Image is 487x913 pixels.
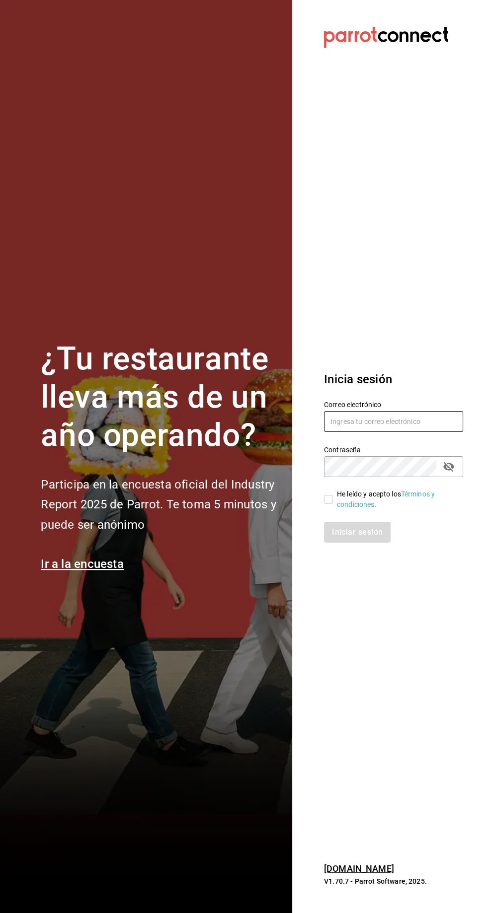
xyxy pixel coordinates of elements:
label: Contraseña [324,446,463,453]
label: Correo electrónico [324,401,463,408]
div: He leído y acepto los [337,489,455,510]
input: Ingresa tu correo electrónico [324,411,463,432]
a: [DOMAIN_NAME] [324,863,394,874]
a: Ir a la encuesta [41,557,124,571]
button: passwordField [440,458,457,475]
h3: Inicia sesión [324,370,463,388]
h1: ¿Tu restaurante lleva más de un año operando? [41,340,280,454]
p: V1.70.7 - Parrot Software, 2025. [324,876,463,886]
h2: Participa en la encuesta oficial del Industry Report 2025 de Parrot. Te toma 5 minutos y puede se... [41,475,280,535]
